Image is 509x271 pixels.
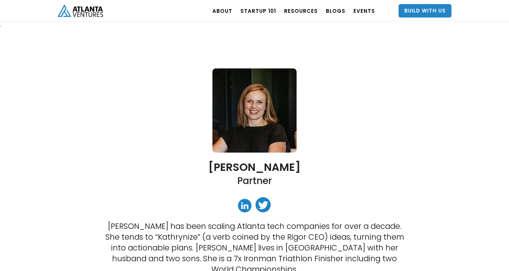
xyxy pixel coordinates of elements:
[284,1,318,20] a: RESOURCES
[326,1,345,20] a: BLOGS
[353,1,375,20] a: EVENTS
[212,1,232,20] a: ABOUT
[240,1,276,20] a: Startup 101
[208,161,301,173] h2: [PERSON_NAME]
[399,4,451,18] a: Build With Us
[237,175,272,187] h2: Partner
